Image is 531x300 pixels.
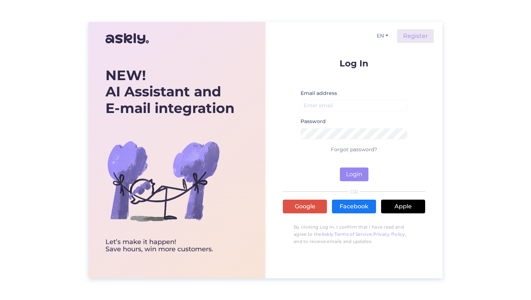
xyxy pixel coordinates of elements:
a: Google [283,200,327,213]
a: Register [397,29,434,43]
div: AI Assistant and E-mail integration [105,67,234,117]
a: Askly Terms of Service [321,231,372,237]
img: Askly [105,30,149,47]
input: Enter email [301,100,407,111]
a: Facebook [332,200,376,213]
p: Log In [283,59,425,68]
p: By clicking Log In, I confirm that I have read and agree to the , , and to receive emails and upd... [283,220,425,249]
a: Apple [381,200,425,213]
img: bg-askly [105,123,221,239]
span: OR [349,189,359,194]
a: Privacy Policy [373,231,405,237]
label: Email address [301,90,337,97]
b: NEW! [105,67,146,84]
label: Password [301,118,326,125]
div: Let’s make it happen! Save hours, win more customers. [105,239,234,253]
button: EN [374,31,391,41]
a: Forgot password? [331,146,377,153]
button: Login [340,168,368,181]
